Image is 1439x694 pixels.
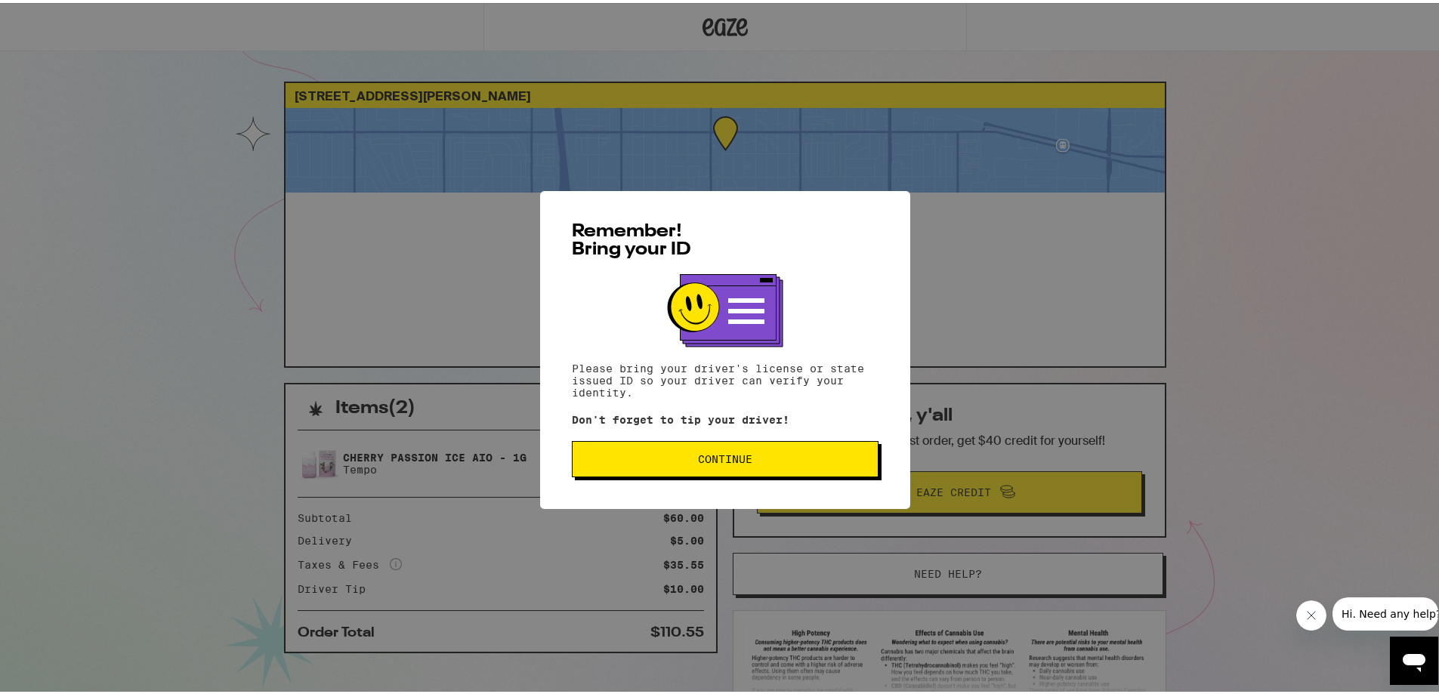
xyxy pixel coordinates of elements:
[1296,597,1326,628] iframe: Close message
[572,220,691,256] span: Remember! Bring your ID
[9,11,109,23] span: Hi. Need any help?
[1390,634,1438,682] iframe: Button to launch messaging window
[572,438,879,474] button: Continue
[572,359,879,396] p: Please bring your driver's license or state issued ID so your driver can verify your identity.
[698,451,752,461] span: Continue
[572,411,879,423] p: Don't forget to tip your driver!
[1332,594,1438,628] iframe: Message from company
